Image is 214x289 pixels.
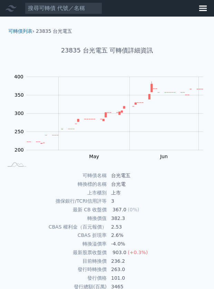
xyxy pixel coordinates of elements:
td: 轉換標的名稱 [3,180,107,189]
td: 263.0 [107,265,211,274]
input: 搜尋可轉債 代號／名稱 [25,2,102,14]
td: 2.6% [107,231,211,240]
td: 3 [107,197,211,205]
td: 台光電五 [107,171,211,180]
td: 236.2 [107,257,211,266]
td: 發行價格 [3,274,107,282]
td: 最新 CB 收盤價 [3,205,107,214]
tspan: 250 [14,129,24,134]
li: › [8,28,35,35]
td: 擔保銀行/TCRI信用評等 [3,197,107,205]
tspan: 200 [14,147,24,153]
td: 台光電 [107,180,211,189]
td: 轉換溢價率 [3,240,107,248]
td: 上市 [107,189,211,197]
div: 903.0 [111,249,128,257]
td: CBAS 權利金（百元報價） [3,223,107,231]
tspan: 350 [14,92,24,98]
td: -4.0% [107,240,211,248]
td: 轉換價值 [3,214,107,223]
td: CBAS 折現率 [3,231,107,240]
td: 發行時轉換價 [3,265,107,274]
tspan: May [89,154,99,159]
span: (0%) [128,207,139,212]
span: (+0.3%) [128,250,148,255]
g: Chart [11,74,214,159]
td: 目前轉換價 [3,257,107,266]
td: 最新股票收盤價 [3,248,107,257]
tspan: 300 [14,110,24,116]
h1: 23835 台光電五 可轉債詳細資訊 [3,46,211,55]
td: 可轉債名稱 [3,171,107,180]
td: 101.0 [107,274,211,282]
td: 2.53 [107,223,211,231]
a: 可轉債列表 [8,28,32,34]
tspan: Jun [160,154,168,159]
td: 382.3 [107,214,211,223]
td: 上市櫃別 [3,189,107,197]
tspan: 400 [14,74,23,79]
div: 367.0 [111,206,128,214]
li: 23835 台光電五 [36,28,72,35]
